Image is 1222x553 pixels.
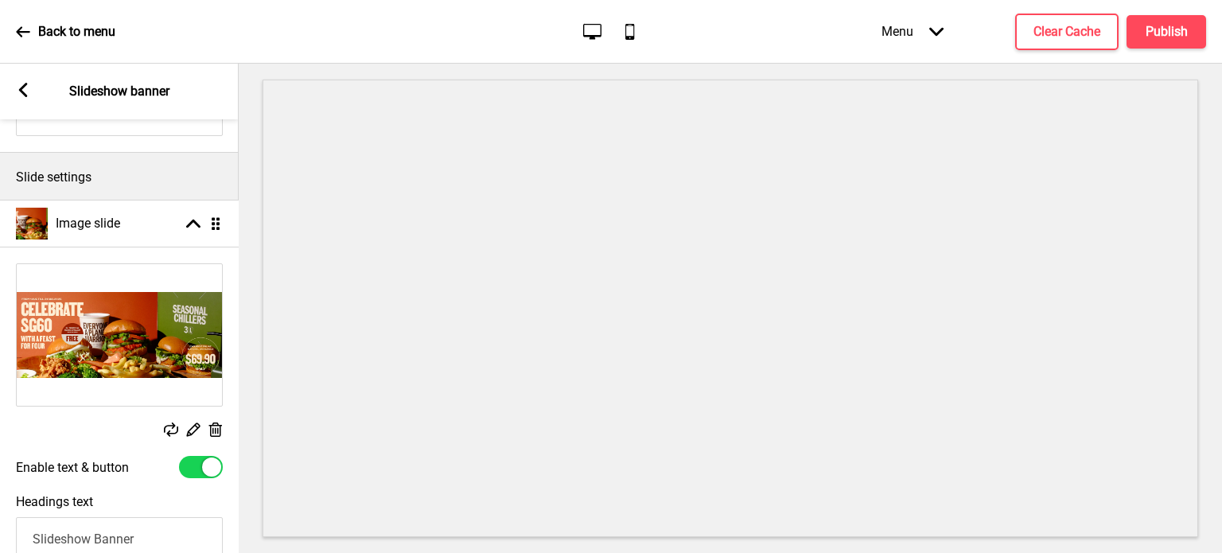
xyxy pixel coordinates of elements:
p: Back to menu [38,23,115,41]
p: Slideshow banner [69,83,169,100]
div: Menu [866,8,959,55]
button: Publish [1127,15,1206,49]
p: Slide settings [16,169,223,186]
h4: Publish [1146,23,1188,41]
h4: Clear Cache [1033,23,1100,41]
button: Clear Cache [1015,14,1119,50]
a: Back to menu [16,10,115,53]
